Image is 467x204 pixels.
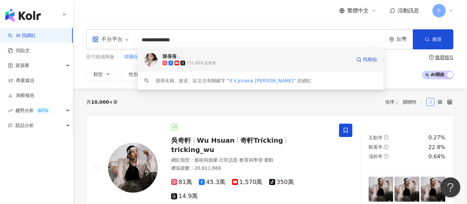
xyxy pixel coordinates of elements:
img: KOL Avatar [108,143,158,193]
span: 漲粉率 [369,154,383,159]
div: 0.27% [428,134,445,141]
span: question-circle [384,145,389,149]
span: tricking_wu [171,146,214,154]
img: post-image [395,177,419,201]
span: 81萬 [171,179,192,186]
span: appstore [92,36,99,43]
span: 吳奇軒 [171,136,191,144]
span: 觀看率 [369,144,383,150]
span: 搜尋 [432,37,441,42]
img: post-image [369,177,393,201]
span: 找相似 [363,56,377,63]
span: It’s Jcnana [PERSON_NAME] [229,78,293,83]
div: 731,959 追蹤者 [186,60,216,66]
span: 活動訊息 [398,7,419,14]
div: 搜尋指引 [435,55,454,60]
button: 性別 [122,67,153,81]
img: KOL Avatar [144,53,158,66]
span: 您可能感興趣： [86,54,119,60]
span: P [438,7,440,14]
span: 45.3萬 [199,179,225,186]
button: 搜尋 [413,29,453,49]
div: 台灣 [396,36,413,42]
span: 10,000+ [91,99,113,105]
div: 排序： [385,97,426,107]
span: 趨勢分析 [15,103,51,118]
span: 日常話題 [219,157,238,163]
span: Wu Hsuan [197,136,235,144]
span: 1,570萬 [232,179,263,186]
span: 互動率 [369,135,383,140]
div: BETA [35,107,51,114]
span: 繁體中文 [347,7,369,14]
a: 找相似 [356,53,377,66]
div: 0.64% [428,153,445,160]
a: 商案媒合 [8,77,35,84]
span: question-circle [384,135,389,140]
span: question-circle [384,154,389,159]
a: searchAI 找網紅 [8,32,36,39]
div: 不分平台 [92,34,123,45]
span: 關聯性 [403,97,423,107]
span: · [238,157,239,163]
div: 陳蒨蒨 [163,53,176,60]
span: 教育與學習 [239,157,263,163]
span: · [263,157,264,163]
img: logo [5,9,41,22]
span: 350萬 [269,179,294,186]
span: 奇軒Tricking [240,136,283,144]
span: rise [8,108,13,113]
div: 網紅類型 ： [171,157,331,164]
span: 藝術與娛樂 [194,157,218,163]
span: 14.9萬 [171,193,198,200]
div: 共 筆 [86,99,118,105]
span: 類型 [93,72,103,77]
span: · [218,157,219,163]
button: 類型 [86,67,118,81]
span: question-circle [429,55,434,60]
div: 搜尋名稱、敘述、貼文含有關鍵字 “ ” 的網紅 [156,77,311,84]
span: 運動 [264,157,273,163]
span: 資源庫 [15,58,29,73]
img: post-image [421,177,445,201]
div: 22.8% [428,144,445,151]
span: 性別 [129,72,138,77]
span: environment [389,37,394,42]
iframe: Help Scout Beacon - Open [440,177,460,197]
span: search [144,78,149,83]
a: 找貼文 [8,47,30,54]
a: 洞察報告 [8,92,35,99]
span: 韓國化妝 [124,54,143,60]
button: 韓國化妝 [124,53,143,61]
span: 競品分析 [15,118,34,133]
div: 總追蹤數 ： 20,611,666 [171,165,331,172]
